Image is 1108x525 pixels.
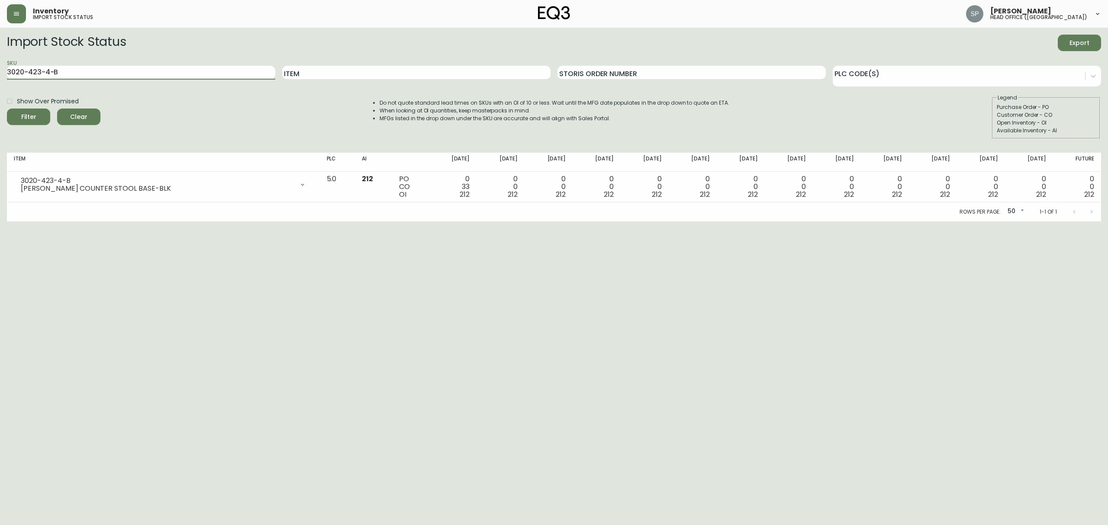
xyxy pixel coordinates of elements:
[399,175,422,198] div: PO CO
[355,153,392,172] th: AI
[7,109,50,125] button: Filter
[1005,153,1053,172] th: [DATE]
[964,175,998,198] div: 0 0
[33,8,69,15] span: Inventory
[909,153,957,172] th: [DATE]
[21,185,294,192] div: [PERSON_NAME] COUNTER STOOL BASE-BLK
[796,189,806,199] span: 212
[483,175,518,198] div: 0 0
[1053,153,1101,172] th: Future
[988,189,998,199] span: 212
[997,111,1095,119] div: Customer Order - CO
[380,115,729,122] li: MFGs listed in the drop down under the SKU are accurate and will align with Sales Portal.
[916,175,950,198] div: 0 0
[772,175,806,198] div: 0 0
[997,119,1095,127] div: Open Inventory - OI
[1060,175,1094,198] div: 0 0
[556,189,566,199] span: 212
[7,153,320,172] th: Item
[573,153,621,172] th: [DATE]
[57,109,100,125] button: Clear
[1058,35,1101,51] button: Export
[460,189,470,199] span: 212
[844,189,854,199] span: 212
[580,175,614,198] div: 0 0
[604,189,614,199] span: 212
[621,153,669,172] th: [DATE]
[813,153,861,172] th: [DATE]
[940,189,950,199] span: 212
[748,189,758,199] span: 212
[868,175,902,198] div: 0 0
[380,107,729,115] li: When looking at OI quantities, keep masterpacks in mind.
[652,189,662,199] span: 212
[1036,189,1046,199] span: 212
[820,175,854,198] div: 0 0
[362,174,373,184] span: 212
[861,153,909,172] th: [DATE]
[508,189,518,199] span: 212
[960,208,1001,216] p: Rows per page:
[724,175,758,198] div: 0 0
[892,189,902,199] span: 212
[428,153,477,172] th: [DATE]
[957,153,1005,172] th: [DATE]
[1084,189,1094,199] span: 212
[64,112,93,122] span: Clear
[525,153,573,172] th: [DATE]
[17,97,79,106] span: Show Over Promised
[1004,205,1026,219] div: 50
[477,153,525,172] th: [DATE]
[531,175,566,198] div: 0 0
[399,189,406,199] span: OI
[21,177,294,185] div: 3020-423-4-B
[997,103,1095,111] div: Purchase Order - PO
[966,5,983,22] img: 0cb179e7bf3690758a1aaa5f0aafa0b4
[676,175,710,198] div: 0 0
[628,175,662,198] div: 0 0
[33,15,93,20] h5: import stock status
[1040,208,1057,216] p: 1-1 of 1
[435,175,470,198] div: 0 33
[990,15,1087,20] h5: head office ([GEOGRAPHIC_DATA])
[538,6,570,20] img: logo
[14,175,313,194] div: 3020-423-4-B[PERSON_NAME] COUNTER STOOL BASE-BLK
[1012,175,1046,198] div: 0 0
[700,189,710,199] span: 212
[997,127,1095,134] div: Available Inventory - AI
[765,153,813,172] th: [DATE]
[320,153,355,172] th: PLC
[669,153,717,172] th: [DATE]
[380,99,729,107] li: Do not quote standard lead times on SKUs with an OI of 10 or less. Wait until the MFG date popula...
[717,153,765,172] th: [DATE]
[990,8,1051,15] span: [PERSON_NAME]
[997,94,1018,102] legend: Legend
[1065,38,1094,48] span: Export
[320,172,355,202] td: 5.0
[7,35,126,51] h2: Import Stock Status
